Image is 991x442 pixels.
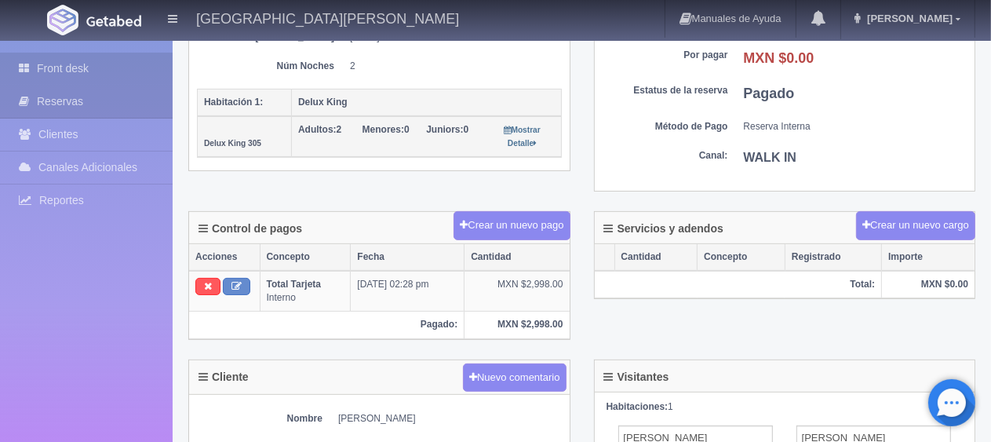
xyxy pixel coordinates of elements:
b: Pagado [744,86,795,101]
th: MXN $0.00 [882,271,975,298]
b: Habitación 1: [204,97,263,108]
button: Nuevo comentario [463,363,567,393]
b: WALK IN [744,151,797,164]
strong: Juniors: [426,124,463,135]
dt: Estatus de la reserva [603,84,728,97]
td: MXN $2,998.00 [465,271,570,312]
h4: Servicios y adendos [604,223,723,235]
b: MXN $0.00 [744,50,814,66]
span: [PERSON_NAME] [863,13,953,24]
th: Concepto [260,244,351,271]
th: Acciones [189,244,260,271]
small: Mostrar Detalle [505,126,541,148]
img: Getabed [86,15,141,27]
th: Delux King [292,89,562,116]
dt: Método de Pago [603,120,728,133]
th: Total: [595,271,882,298]
strong: Habitaciones: [607,401,669,412]
th: Registrado [785,244,881,271]
strong: Menores: [363,124,404,135]
th: Concepto [698,244,785,271]
img: Getabed [47,5,78,35]
div: 1 [607,400,964,414]
th: Cantidad [614,244,698,271]
h4: Visitantes [604,371,669,383]
h4: Control de pagos [199,223,302,235]
small: Delux King 305 [204,139,261,148]
td: Interno [260,271,351,312]
th: Fecha [351,244,465,271]
button: Crear un nuevo pago [454,211,570,240]
button: Crear un nuevo cargo [856,211,975,240]
dt: Núm Noches [209,60,334,73]
span: 0 [363,124,410,135]
dt: Por pagar [603,49,728,62]
td: [DATE] 02:28 pm [351,271,465,312]
th: Cantidad [465,244,570,271]
th: Pagado: [189,312,465,338]
th: Importe [882,244,975,271]
th: MXN $2,998.00 [465,312,570,338]
dd: 2 [350,60,550,73]
h4: Cliente [199,371,249,383]
dt: Canal: [603,149,728,163]
h4: [GEOGRAPHIC_DATA][PERSON_NAME] [196,8,459,27]
span: 0 [426,124,468,135]
dt: Nombre [197,412,322,426]
b: Total Tarjeta [267,279,322,290]
dd: Reserva Interna [744,120,967,133]
span: 2 [298,124,341,135]
strong: Adultos: [298,124,337,135]
dd: [PERSON_NAME] [338,412,562,426]
a: Mostrar Detalle [505,124,541,148]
